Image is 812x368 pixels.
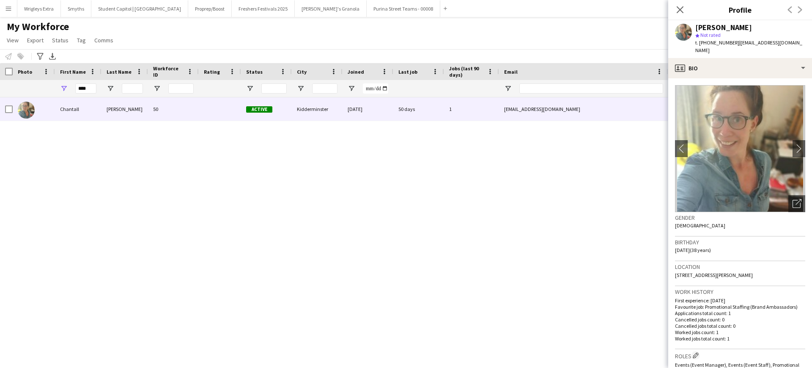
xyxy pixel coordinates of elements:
div: Kidderminster [292,97,343,121]
button: [PERSON_NAME]'s Granola [295,0,367,17]
button: Open Filter Menu [107,85,114,92]
input: Last Name Filter Input [122,83,143,94]
button: Freshers Festivals 2025 [232,0,295,17]
span: Workforce ID [153,65,184,78]
h3: Profile [668,4,812,15]
span: Comms [94,36,113,44]
span: Export [27,36,44,44]
span: Tag [77,36,86,44]
span: City [297,69,307,75]
span: Rating [204,69,220,75]
a: Export [24,35,47,46]
button: Open Filter Menu [153,85,161,92]
button: Open Filter Menu [504,85,512,92]
app-action-btn: Export XLSX [47,51,58,61]
span: Last job [398,69,417,75]
span: View [7,36,19,44]
button: Student Capitol | [GEOGRAPHIC_DATA] [91,0,188,17]
app-action-btn: Advanced filters [35,51,45,61]
a: Comms [91,35,117,46]
div: 1 [444,97,499,121]
button: Open Filter Menu [60,85,68,92]
p: Worked jobs count: 1 [675,329,805,335]
p: Cancelled jobs total count: 0 [675,323,805,329]
span: Email [504,69,518,75]
span: Joined [348,69,364,75]
input: First Name Filter Input [75,83,96,94]
img: Chantall Herbert [18,102,35,119]
span: Jobs (last 90 days) [449,65,484,78]
p: Applications total count: 1 [675,310,805,316]
div: [EMAIL_ADDRESS][DOMAIN_NAME] [499,97,668,121]
div: Open photos pop-in [788,195,805,212]
span: Photo [18,69,32,75]
input: Workforce ID Filter Input [168,83,194,94]
span: Active [246,106,272,113]
h3: Roles [675,351,805,360]
img: Crew avatar or photo [675,85,805,212]
h3: Gender [675,214,805,221]
a: View [3,35,22,46]
h3: Work history [675,288,805,296]
button: Smyths [61,0,91,17]
h3: Birthday [675,238,805,246]
p: First experience: [DATE] [675,297,805,304]
div: [PERSON_NAME] [695,24,752,31]
div: 50 [148,97,199,121]
a: Status [49,35,72,46]
span: My Workforce [7,20,69,33]
button: Wrigleys Extra [17,0,61,17]
button: Open Filter Menu [246,85,254,92]
div: [PERSON_NAME] [101,97,148,121]
button: Open Filter Menu [348,85,355,92]
div: [DATE] [343,97,393,121]
input: City Filter Input [312,83,337,94]
span: Status [246,69,263,75]
span: [STREET_ADDRESS][PERSON_NAME] [675,272,753,278]
input: Email Filter Input [519,83,663,94]
div: Bio [668,58,812,78]
button: Proprep/Boost [188,0,232,17]
span: Last Name [107,69,132,75]
button: Purina Street Teams - 00008 [367,0,440,17]
button: Open Filter Menu [297,85,304,92]
div: Chantall [55,97,101,121]
input: Joined Filter Input [363,83,388,94]
input: Status Filter Input [261,83,287,94]
h3: Location [675,263,805,271]
span: Status [52,36,69,44]
p: Cancelled jobs count: 0 [675,316,805,323]
span: t. [PHONE_NUMBER] [695,39,739,46]
p: Worked jobs total count: 1 [675,335,805,342]
a: Tag [74,35,89,46]
p: Favourite job: Promotional Staffing (Brand Ambassadors) [675,304,805,310]
span: [DEMOGRAPHIC_DATA] [675,222,725,229]
span: | [EMAIL_ADDRESS][DOMAIN_NAME] [695,39,802,53]
span: First Name [60,69,86,75]
span: [DATE] (38 years) [675,247,711,253]
div: 50 days [393,97,444,121]
span: Not rated [700,32,721,38]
